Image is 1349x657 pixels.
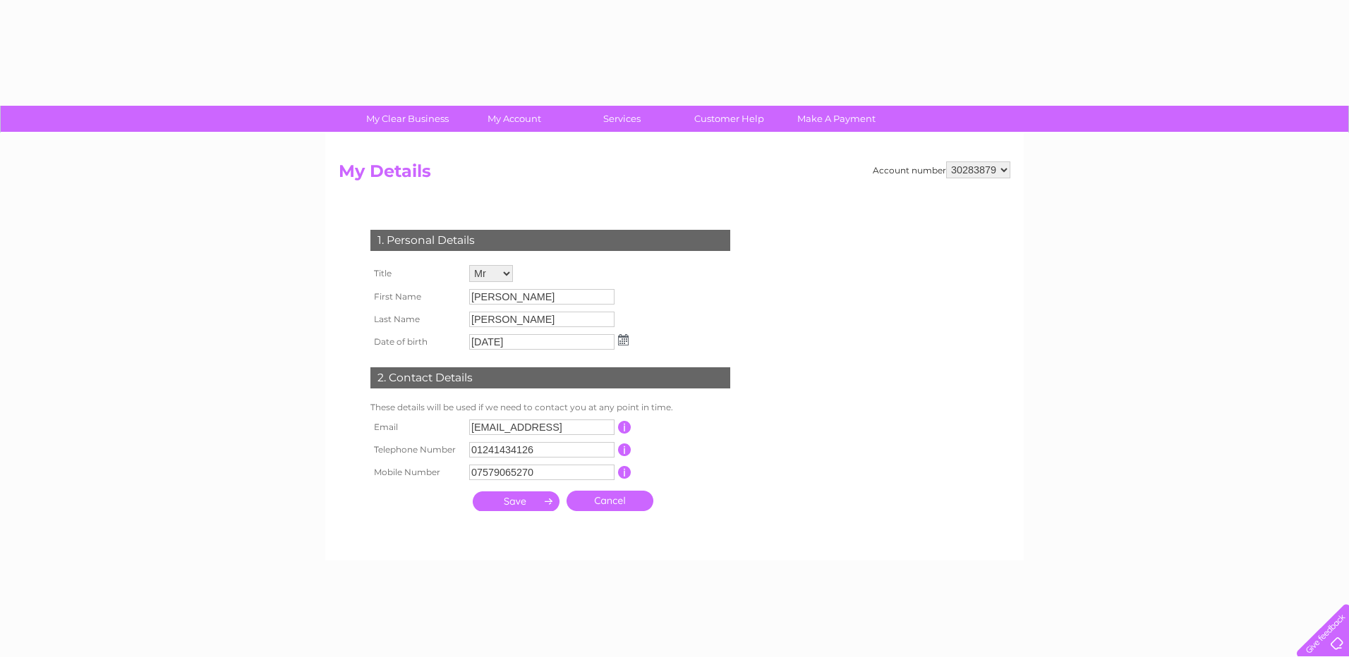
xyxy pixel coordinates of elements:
[873,161,1010,178] div: Account number
[618,466,631,479] input: Information
[367,285,466,308] th: First Name
[367,438,466,461] th: Telephone Number
[367,461,466,484] th: Mobile Number
[671,106,787,132] a: Customer Help
[367,262,466,285] th: Title
[367,331,466,353] th: Date of birth
[564,106,680,132] a: Services
[367,416,466,438] th: Email
[367,399,734,416] td: These details will be used if we need to contact you at any point in time.
[367,308,466,331] th: Last Name
[618,421,631,434] input: Information
[567,491,653,511] a: Cancel
[618,334,629,345] img: ...
[618,443,631,456] input: Information
[370,367,730,388] div: 2. Contact Details
[456,106,573,132] a: My Account
[473,491,559,511] input: Submit
[370,230,730,251] div: 1. Personal Details
[339,161,1010,188] h2: My Details
[349,106,466,132] a: My Clear Business
[778,106,895,132] a: Make A Payment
